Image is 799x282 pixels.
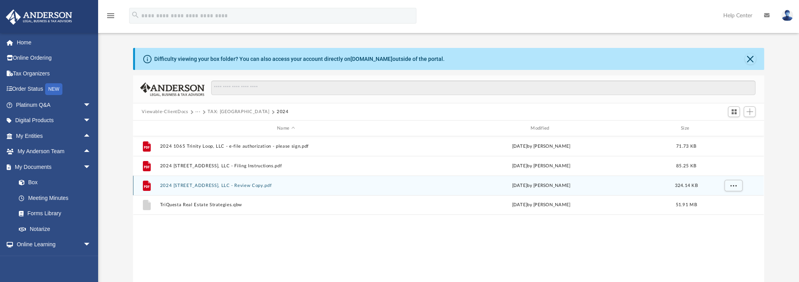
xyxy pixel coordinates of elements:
[83,128,99,144] span: arrow_drop_up
[160,125,412,132] div: Name
[211,81,755,95] input: Search files and folders
[5,66,103,81] a: Tax Organizers
[106,15,115,20] a: menu
[195,108,201,115] button: ···
[5,237,99,253] a: Online Learningarrow_drop_down
[277,108,289,115] button: 2024
[160,202,412,207] button: TriQuesta Real Estate Strategies.qbw
[675,183,698,188] span: 324.14 KB
[5,81,103,97] a: Order StatusNEW
[11,175,95,190] a: Box
[83,237,99,253] span: arrow_drop_down
[5,128,103,144] a: My Entitiesarrow_drop_up
[5,50,103,66] a: Online Ordering
[208,108,269,115] button: TAX: [GEOGRAPHIC_DATA]
[131,11,140,19] i: search
[106,11,115,20] i: menu
[676,164,696,168] span: 85.25 KB
[415,125,667,132] div: Modified
[676,203,697,207] span: 51.91 MB
[160,144,412,149] button: 2024 1065 Trinity Loop, LLC - e-file authorization - please sign.pdf
[671,125,702,132] div: Size
[83,144,99,160] span: arrow_drop_up
[142,108,188,115] button: Viewable-ClientDocs
[415,182,667,189] div: [DATE] by [PERSON_NAME]
[160,163,412,168] button: 2024 [STREET_ADDRESS], LLC - Filing Instructions.pdf
[781,10,793,21] img: User Pic
[5,159,99,175] a: My Documentsarrow_drop_down
[83,159,99,175] span: arrow_drop_down
[154,55,445,63] div: Difficulty viewing your box folder? You can also access your account directly on outside of the p...
[11,206,95,222] a: Forms Library
[4,9,75,25] img: Anderson Advisors Platinum Portal
[350,56,392,62] a: [DOMAIN_NAME]
[415,163,667,170] div: [DATE] by [PERSON_NAME]
[45,83,62,95] div: NEW
[5,113,103,128] a: Digital Productsarrow_drop_down
[728,106,740,117] button: Switch to Grid View
[11,190,99,206] a: Meeting Minutes
[83,97,99,113] span: arrow_drop_down
[160,183,412,188] button: 2024 [STREET_ADDRESS], LLC - Review Copy.pdf
[5,35,103,50] a: Home
[5,144,99,159] a: My Anderson Teamarrow_drop_up
[415,201,667,209] div: [DATE] by [PERSON_NAME]
[5,97,103,113] a: Platinum Q&Aarrow_drop_down
[137,125,156,132] div: id
[11,252,99,268] a: Courses
[744,106,755,117] button: Add
[415,143,667,150] div: [DATE] by [PERSON_NAME]
[676,144,696,148] span: 71.73 KB
[11,221,99,237] a: Notarize
[706,125,761,132] div: id
[745,53,756,64] button: Close
[83,113,99,129] span: arrow_drop_down
[724,180,742,192] button: More options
